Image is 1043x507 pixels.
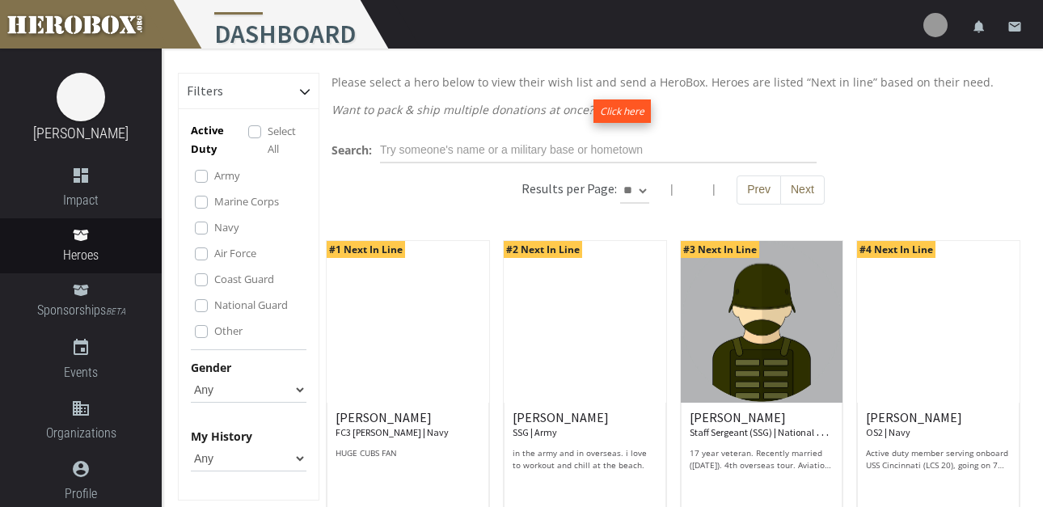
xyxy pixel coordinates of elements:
h6: [PERSON_NAME] [690,411,834,439]
button: Next [780,175,825,205]
label: Select All [268,122,306,158]
p: in the army and in overseas. i love to workout and chill at the beach. [513,447,657,471]
span: #1 Next In Line [327,241,405,258]
h6: Filters [187,84,223,99]
button: Click here [593,99,651,123]
span: #2 Next In Line [504,241,582,258]
label: Gender [191,358,231,377]
label: Coast Guard [214,270,274,288]
i: email [1007,19,1022,34]
span: #4 Next In Line [857,241,935,258]
p: Active Duty [191,121,248,158]
h6: [PERSON_NAME] [513,411,657,439]
label: My History [191,427,252,446]
small: SSG | Army [513,426,557,438]
label: Air Force [214,244,256,262]
h6: Results per Page: [521,180,617,196]
small: FC3 [PERSON_NAME] | Navy [336,426,449,438]
span: #3 Next In Line [681,241,759,258]
a: [PERSON_NAME] [33,125,129,142]
small: BETA [106,306,125,317]
label: Navy [214,218,239,236]
i: notifications [972,19,986,34]
label: Marine Corps [214,192,279,210]
h6: [PERSON_NAME] [866,411,1011,439]
label: Search: [331,141,372,159]
small: Staff Sergeant (SSG) | National Guard [690,423,842,439]
p: 17 year veteran. Recently married ([DATE]). 4th overseas tour. Aviation Operations is my job. [690,447,834,471]
img: image [57,73,105,121]
button: Prev [737,175,781,205]
input: Try someone's name or a military base or hometown [380,137,817,163]
img: user-image [923,13,948,37]
small: OS2 | Navy [866,426,910,438]
span: | [669,181,675,196]
p: HUGE CUBS FAN [336,447,480,471]
label: Army [214,167,240,184]
label: Other [214,322,243,340]
p: Want to pack & ship multiple donations at once? [331,99,1015,123]
p: Please select a hero below to view their wish list and send a HeroBox. Heroes are listed “Next in... [331,73,1015,91]
p: Active duty member serving onboard USS Cincinnati (LCS 20), going on 7 years of active service, d... [866,447,1011,471]
span: | [711,181,717,196]
label: National Guard [214,296,288,314]
h6: [PERSON_NAME] [336,411,480,439]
